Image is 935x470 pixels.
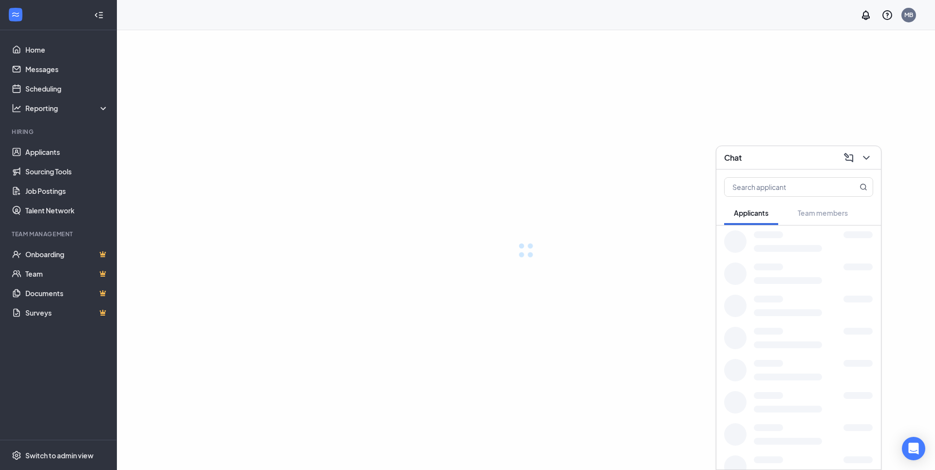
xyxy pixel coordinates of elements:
[724,152,742,163] h3: Chat
[25,142,109,162] a: Applicants
[881,9,893,21] svg: QuestionInfo
[840,150,856,166] button: ComposeMessage
[25,79,109,98] a: Scheduling
[25,201,109,220] a: Talent Network
[11,10,20,19] svg: WorkstreamLogo
[12,230,107,238] div: Team Management
[904,11,913,19] div: MB
[25,303,109,322] a: SurveysCrown
[12,103,21,113] svg: Analysis
[798,208,848,217] span: Team members
[94,10,104,20] svg: Collapse
[25,451,93,460] div: Switch to admin view
[860,183,867,191] svg: MagnifyingGlass
[25,181,109,201] a: Job Postings
[860,9,872,21] svg: Notifications
[12,451,21,460] svg: Settings
[25,103,109,113] div: Reporting
[858,150,873,166] button: ChevronDown
[725,178,840,196] input: Search applicant
[25,244,109,264] a: OnboardingCrown
[12,128,107,136] div: Hiring
[25,162,109,181] a: Sourcing Tools
[902,437,925,460] div: Open Intercom Messenger
[843,152,855,164] svg: ComposeMessage
[25,59,109,79] a: Messages
[25,264,109,283] a: TeamCrown
[860,152,872,164] svg: ChevronDown
[734,208,768,217] span: Applicants
[25,283,109,303] a: DocumentsCrown
[25,40,109,59] a: Home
